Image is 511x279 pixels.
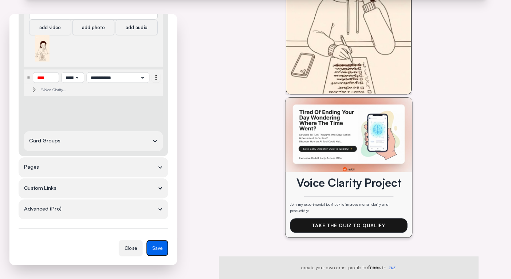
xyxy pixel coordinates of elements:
[301,264,386,271] div: create your own omni-profile for with
[296,177,401,193] div: Voice Clarity Project
[24,131,163,151] summary: Card Groups
[19,178,168,198] summary: Custom Links
[19,200,168,219] summary: Advanced (Pro)
[312,222,385,229] div: Take The Quiz To Qualify
[290,201,407,213] div: Join my experimental tool/hack to improve mental clarity and productivity:
[29,35,55,62] img: 6d98b2a966ba4717a614a798d108925f8b44aec1-892020.mp4
[19,158,168,177] summary: Pages
[388,264,396,272] a: zuz
[286,98,412,172] img: user%2FlbEEN7tK3NckVscFP925XpO0yMa2%2Fpublic%2F0018b113f0f7c9c3a4a9bdfc58234ccc05fee75d-647400.jpeg
[290,218,407,233] a: Take The Quiz To Qualify
[41,87,76,92] div: "Voice Clarity Project"
[152,246,162,251] span: Save
[72,20,114,35] div: add photo
[115,20,157,35] div: add audio
[368,265,378,271] span: free
[29,20,71,35] div: add video
[24,83,163,96] summary: "Voice Clarity Project"
[146,240,168,256] button: Save
[119,240,142,256] div: Close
